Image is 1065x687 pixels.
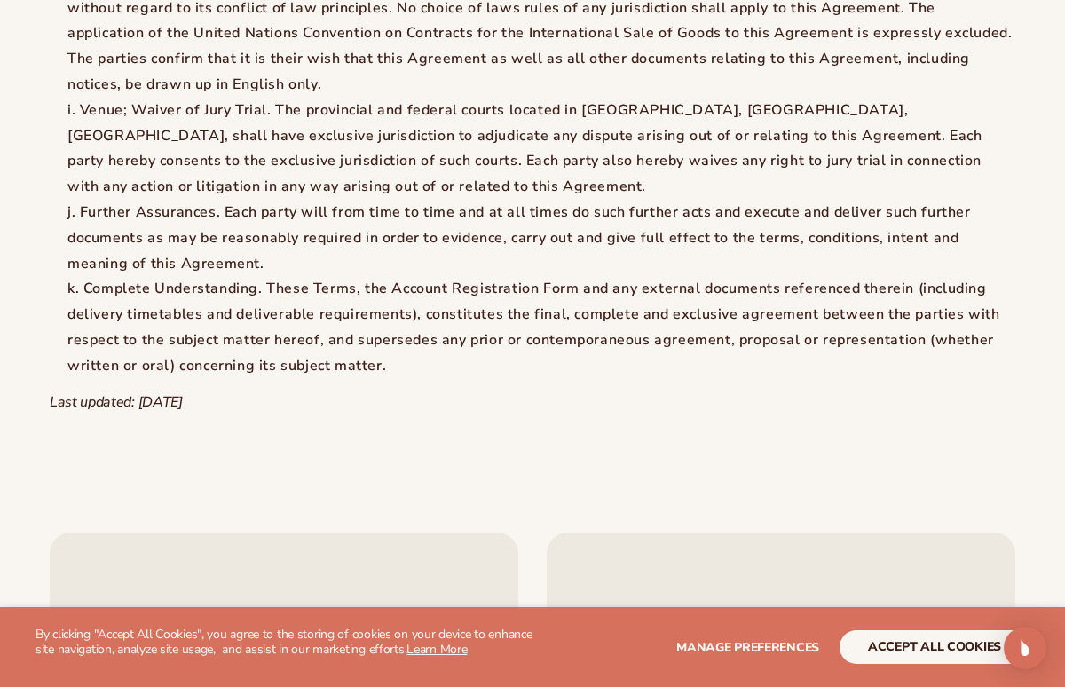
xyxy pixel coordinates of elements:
li: Complete Understanding. These Terms, the Account Registration Form and any external documents ref... [67,276,1015,378]
li: Venue; Waiver of Jury Trial. The provincial and federal courts located in [GEOGRAPHIC_DATA], [GEO... [67,98,1015,200]
button: Manage preferences [676,630,819,664]
span: Manage preferences [676,639,819,656]
em: Last updated: [DATE] [50,392,183,412]
button: accept all cookies [840,630,1029,664]
div: Open Intercom Messenger [1004,627,1046,669]
a: Learn More [406,641,467,658]
p: By clicking "Accept All Cookies", you agree to the storing of cookies on your device to enhance s... [35,628,532,658]
li: Further Assurances. Each party will from time to time and at all times do such further acts and e... [67,200,1015,276]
